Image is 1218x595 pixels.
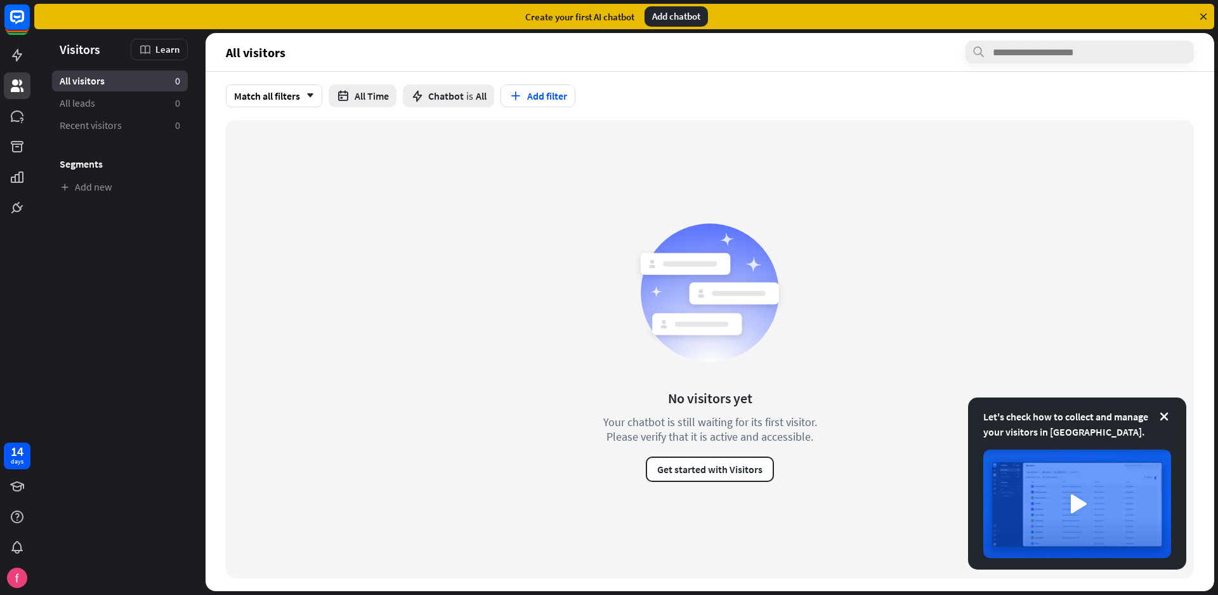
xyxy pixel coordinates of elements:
[60,42,100,57] span: Visitors
[226,45,285,60] span: All visitors
[476,90,487,102] span: All
[983,450,1171,558] img: image
[11,457,23,466] div: days
[300,92,314,100] i: arrow_down
[10,5,48,43] button: Open LiveChat chat widget
[60,74,105,88] span: All visitors
[525,11,634,23] div: Create your first AI chatbot
[983,409,1171,439] div: Let's check how to collect and manage your visitors in [GEOGRAPHIC_DATA].
[4,443,30,469] a: 14 days
[466,90,473,102] span: is
[52,157,188,170] h3: Segments
[329,84,396,107] button: All Time
[60,97,95,110] span: All leads
[580,415,840,444] div: Your chatbot is still waiting for its first visitor. Please verify that it is active and accessible.
[52,93,188,114] a: All leads 0
[175,97,180,110] aside: 0
[11,446,23,457] div: 14
[645,6,708,27] div: Add chatbot
[226,84,322,107] div: Match all filters
[668,389,752,407] div: No visitors yet
[52,177,188,197] a: Add new
[175,74,180,88] aside: 0
[155,43,180,55] span: Learn
[60,119,122,132] span: Recent visitors
[646,457,774,482] button: Get started with Visitors
[501,84,575,107] button: Add filter
[175,119,180,132] aside: 0
[52,115,188,136] a: Recent visitors 0
[428,90,464,102] span: Chatbot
